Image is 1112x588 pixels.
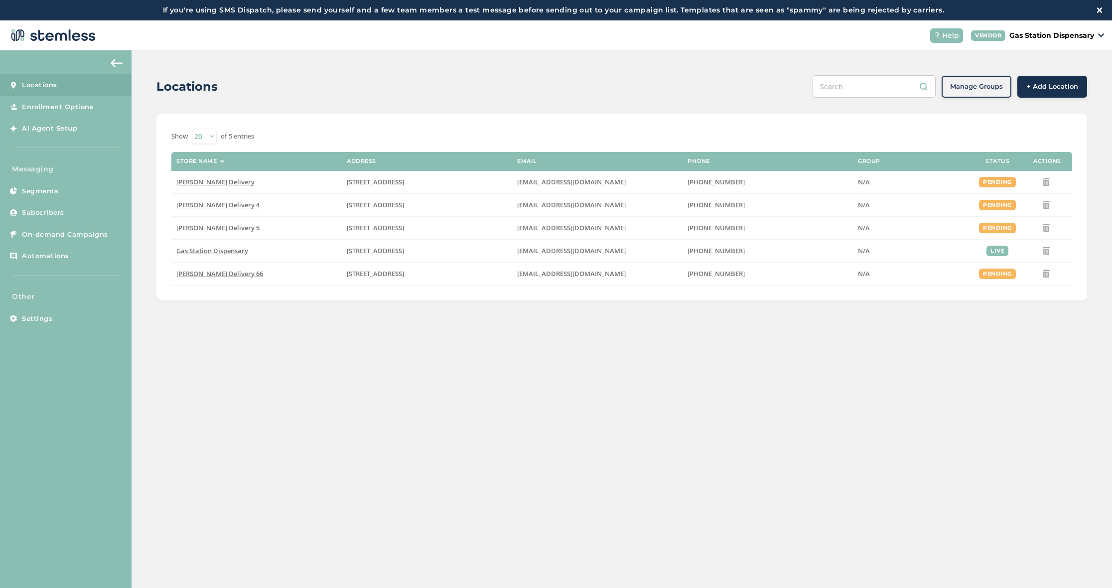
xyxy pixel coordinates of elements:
span: Locations [22,80,57,90]
label: 17523 Ventura Boulevard [347,247,507,255]
label: arman91488@gmail.com [517,224,678,232]
label: N/A [858,178,968,186]
span: [STREET_ADDRESS] [347,177,404,186]
span: [PERSON_NAME] Delivery 4 [176,200,260,209]
label: arman91488@gmail.com [517,270,678,278]
span: [PHONE_NUMBER] [688,200,745,209]
span: [STREET_ADDRESS] [347,246,404,255]
div: pending [979,269,1016,279]
img: icon_down-arrow-small-66adaf34.svg [1098,33,1104,37]
label: N/A [858,270,968,278]
img: icon-help-white-03924b79.svg [934,32,940,38]
span: [EMAIL_ADDRESS][DOMAIN_NAME] [517,246,626,255]
button: Manage Groups [942,76,1011,98]
span: [EMAIL_ADDRESS][DOMAIN_NAME] [517,200,626,209]
img: icon-close-white-1ed751a3.svg [1097,7,1102,12]
img: icon-sort-1e1d7615.svg [220,160,225,163]
label: 17523 Ventura Boulevard [347,270,507,278]
button: + Add Location [1017,76,1087,98]
label: Group [858,158,880,164]
span: Segments [22,186,58,196]
label: Phone [688,158,710,164]
label: 17523 Ventura Boulevard [347,201,507,209]
span: [EMAIL_ADDRESS][DOMAIN_NAME] [517,177,626,186]
label: Gas Station Dispensary [176,247,337,255]
span: Help [942,30,959,41]
span: [PHONE_NUMBER] [688,223,745,232]
label: (818) 561-0790 [688,178,848,186]
label: Store name [176,158,217,164]
span: [STREET_ADDRESS] [347,269,404,278]
span: [PERSON_NAME] Delivery [176,177,255,186]
label: (818) 561-0790 [688,247,848,255]
img: icon-arrow-back-accent-c549486e.svg [111,59,123,67]
span: Enrollment Options [22,102,93,112]
label: arman91488@gmail.com [517,201,678,209]
span: [EMAIL_ADDRESS][DOMAIN_NAME] [517,269,626,278]
img: logo-dark-0685b13c.svg [8,25,96,45]
span: AI Agent Setup [22,124,77,134]
span: [STREET_ADDRESS] [347,223,404,232]
span: Subscribers [22,208,64,218]
label: N/A [858,224,968,232]
label: Hazel Delivery 4 [176,201,337,209]
div: live [986,246,1008,256]
input: Search [813,75,936,98]
span: Gas Station Dispensary [176,246,248,255]
span: [EMAIL_ADDRESS][DOMAIN_NAME] [517,223,626,232]
label: 17523 Ventura Boulevard [347,178,507,186]
span: [PERSON_NAME] Delivery 66 [176,269,263,278]
label: If you're using SMS Dispatch, please send yourself and a few team members a test message before s... [10,5,1097,15]
label: 17523 Ventura Boulevard [347,224,507,232]
label: N/A [858,247,968,255]
span: Manage Groups [950,82,1003,92]
label: Show [171,132,188,142]
span: [STREET_ADDRESS] [347,200,404,209]
th: Actions [1022,152,1072,171]
span: [PHONE_NUMBER] [688,269,745,278]
span: On-demand Campaigns [22,230,108,240]
span: [PERSON_NAME] Delivery 5 [176,223,260,232]
label: (818) 561-0790 [688,270,848,278]
div: pending [979,177,1016,187]
div: VENDOR [971,30,1005,41]
label: Address [347,158,376,164]
span: [PHONE_NUMBER] [688,246,745,255]
label: Status [985,158,1009,164]
span: Settings [22,314,52,324]
span: [PHONE_NUMBER] [688,177,745,186]
div: pending [979,223,1016,233]
label: Hazel Delivery 5 [176,224,337,232]
label: Email [517,158,537,164]
label: (818) 561-0790 [688,201,848,209]
label: Hazel Delivery [176,178,337,186]
label: arman91488@gmail.com [517,247,678,255]
label: of 5 entries [221,132,254,142]
label: (818) 561-0790 [688,224,848,232]
h2: Locations [156,78,218,96]
iframe: Chat Widget [1062,540,1112,588]
span: + Add Location [1027,82,1078,92]
div: pending [979,200,1016,210]
label: arman91488@gmail.com [517,178,678,186]
label: N/A [858,201,968,209]
p: Gas Station Dispensary [1009,30,1094,41]
label: Hazel Delivery 66 [176,270,337,278]
span: Automations [22,251,69,261]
